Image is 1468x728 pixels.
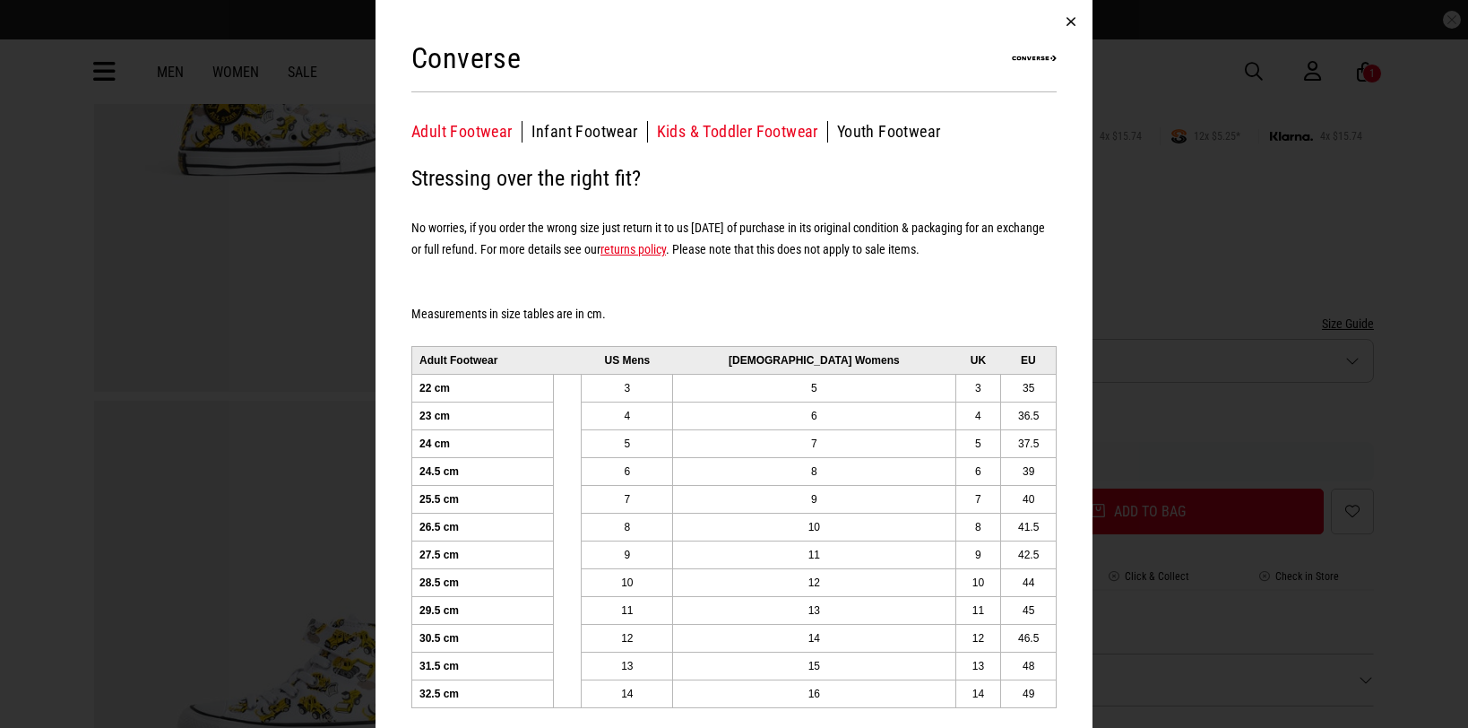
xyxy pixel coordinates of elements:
td: 14 [673,624,955,652]
td: 49 [1001,680,1057,707]
td: 5 [955,429,1001,457]
td: 3 [955,374,1001,402]
td: 4 [955,402,1001,429]
td: 11 [582,596,673,624]
td: 8 [582,513,673,541]
td: 42.5 [1001,541,1057,568]
td: 6 [582,457,673,485]
td: 11 [955,596,1001,624]
h5: Measurements in size tables are in cm. [411,282,1057,325]
td: 14 [582,680,673,707]
td: 10 [673,513,955,541]
td: 37.5 [1001,429,1057,457]
h5: No worries, if you order the wrong size just return it to us [DATE] of purchase in its original c... [411,217,1057,260]
td: 9 [673,485,955,513]
td: 8 [955,513,1001,541]
a: returns policy [600,242,666,256]
td: UK [955,346,1001,374]
td: 14 [955,680,1001,707]
td: 29.5 cm [412,596,554,624]
td: 36.5 [1001,402,1057,429]
td: 26.5 cm [412,513,554,541]
td: 27.5 cm [412,541,554,568]
td: 7 [582,485,673,513]
td: EU [1001,346,1057,374]
td: 7 [955,485,1001,513]
td: 12 [955,624,1001,652]
td: 7 [673,429,955,457]
td: 46.5 [1001,624,1057,652]
td: 30.5 cm [412,624,554,652]
td: 10 [582,568,673,596]
td: 13 [582,652,673,680]
td: 12 [673,568,955,596]
td: 13 [955,652,1001,680]
td: 41.5 [1001,513,1057,541]
td: 10 [955,568,1001,596]
td: 24.5 cm [412,457,554,485]
button: Infant Footwear [531,121,648,143]
button: Open LiveChat chat widget [14,7,68,61]
td: 9 [955,541,1001,568]
td: 13 [673,596,955,624]
td: 16 [673,680,955,707]
td: 22 cm [412,374,554,402]
td: 3 [582,374,673,402]
td: Adult Footwear [412,346,554,374]
td: 15 [673,652,955,680]
td: 40 [1001,485,1057,513]
td: 12 [582,624,673,652]
td: 6 [955,457,1001,485]
td: 4 [582,402,673,429]
h2: Converse [411,40,521,76]
td: 28.5 cm [412,568,554,596]
td: 35 [1001,374,1057,402]
td: 11 [673,541,955,568]
td: 31.5 cm [412,652,554,680]
td: 48 [1001,652,1057,680]
td: US Mens [582,346,673,374]
img: Converse [1012,36,1057,81]
td: 39 [1001,457,1057,485]
td: 5 [673,374,955,402]
button: Adult Footwear [411,121,522,143]
td: 23 cm [412,402,554,429]
button: Youth Footwear [837,121,941,143]
button: Kids & Toddler Footwear [657,121,828,143]
td: 6 [673,402,955,429]
h2: Stressing over the right fit? [411,160,1057,196]
td: 8 [673,457,955,485]
td: 5 [582,429,673,457]
td: 24 cm [412,429,554,457]
td: 32.5 cm [412,680,554,707]
td: 25.5 cm [412,485,554,513]
td: 44 [1001,568,1057,596]
td: 9 [582,541,673,568]
td: [DEMOGRAPHIC_DATA] Womens [673,346,955,374]
td: 45 [1001,596,1057,624]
